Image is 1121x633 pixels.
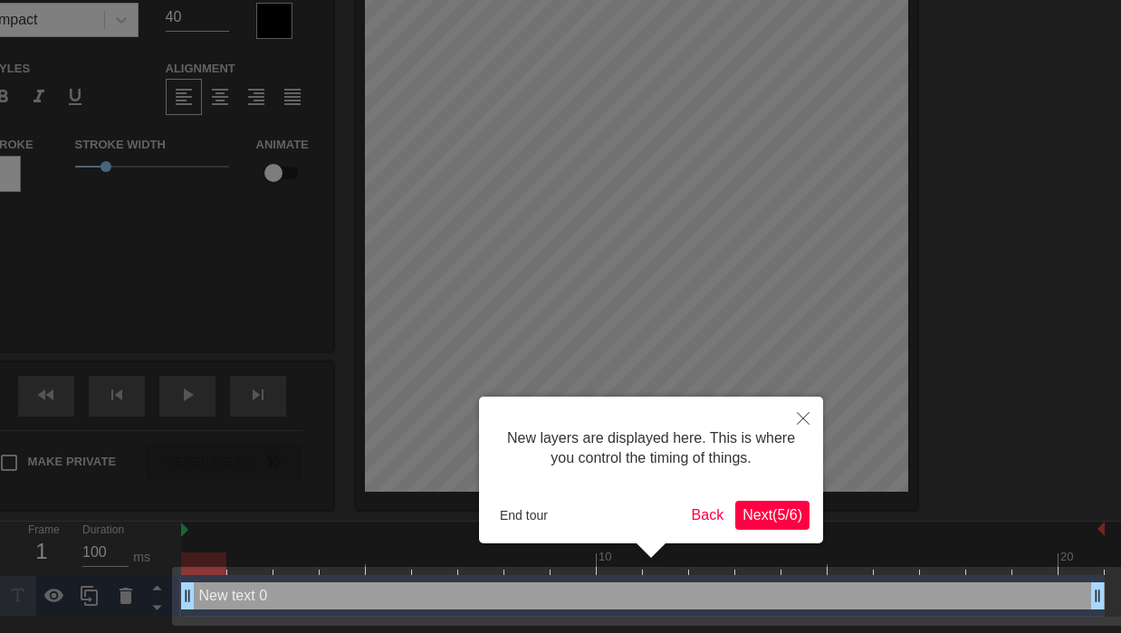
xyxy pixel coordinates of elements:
div: New layers are displayed here. This is where you control the timing of things. [493,410,810,487]
button: Next [735,501,810,530]
button: Close [783,397,823,438]
button: Back [685,501,732,530]
button: End tour [493,502,555,529]
span: Next ( 5 / 6 ) [743,507,802,523]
